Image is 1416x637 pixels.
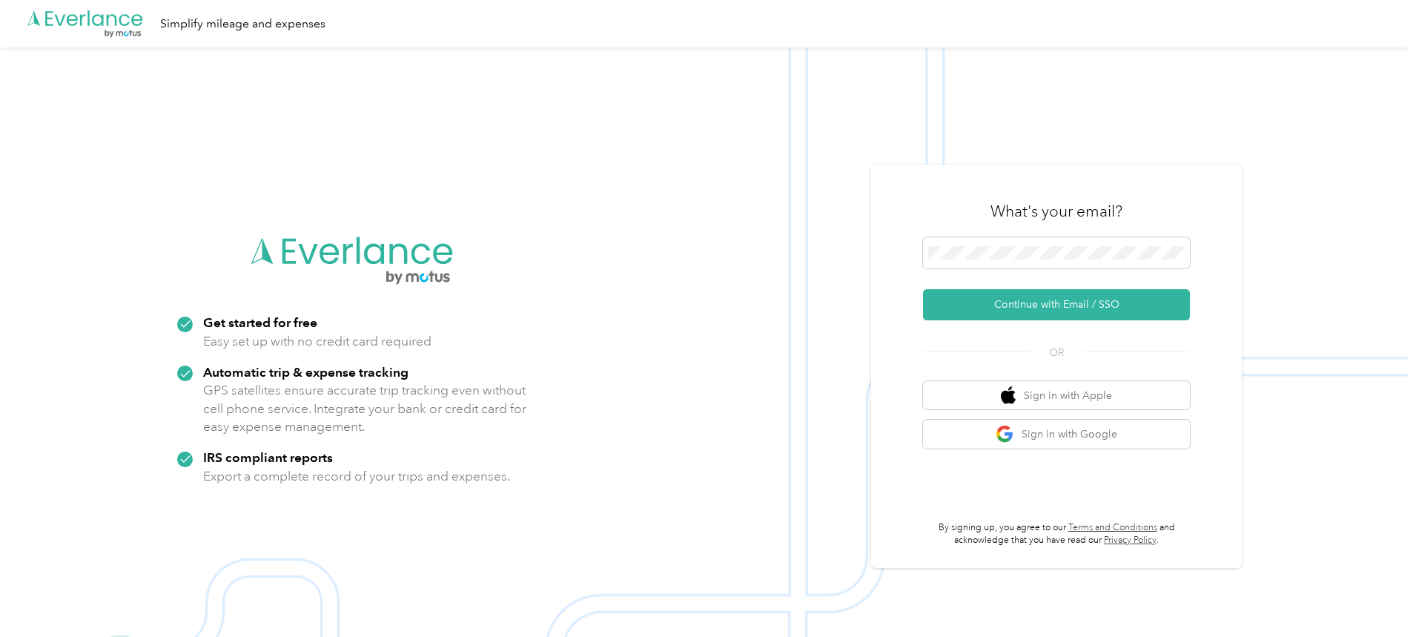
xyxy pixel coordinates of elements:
[203,332,431,351] p: Easy set up with no credit card required
[923,289,1190,320] button: Continue with Email / SSO
[160,15,325,33] div: Simplify mileage and expenses
[990,201,1122,222] h3: What's your email?
[203,364,408,380] strong: Automatic trip & expense tracking
[1001,386,1016,405] img: apple logo
[203,314,317,330] strong: Get started for free
[203,467,510,486] p: Export a complete record of your trips and expenses.
[1333,554,1416,637] iframe: Everlance-gr Chat Button Frame
[1104,535,1157,546] a: Privacy Policy
[923,420,1190,449] button: google logoSign in with Google
[1068,522,1157,533] a: Terms and Conditions
[203,381,527,436] p: GPS satellites ensure accurate trip tracking even without cell phone service. Integrate your bank...
[923,381,1190,410] button: apple logoSign in with Apple
[1030,345,1082,360] span: OR
[996,425,1014,443] img: google logo
[923,521,1190,547] p: By signing up, you agree to our and acknowledge that you have read our .
[203,449,333,465] strong: IRS compliant reports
